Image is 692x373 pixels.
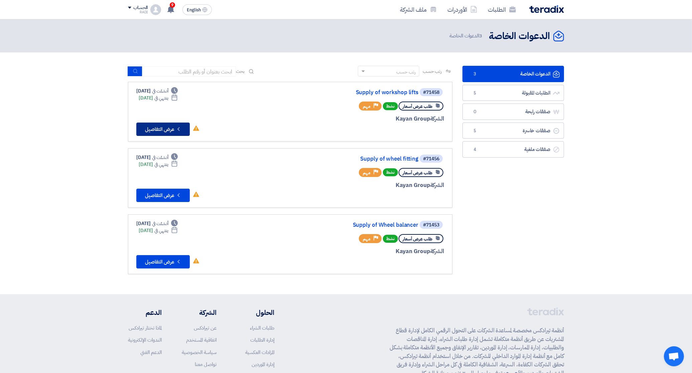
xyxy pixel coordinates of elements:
span: 5 [471,128,479,134]
a: Supply of wheel fitting [285,156,418,162]
span: طلب عرض أسعار [403,170,432,176]
a: صفقات خاسرة5 [462,123,564,139]
div: #71458 [423,90,439,95]
div: Kayan Group [283,115,444,123]
a: اتفاقية المستخدم [186,336,217,344]
span: الدعوات الخاصة [449,32,483,40]
a: الدعم الفني [140,349,162,356]
input: ابحث بعنوان أو رقم الطلب [142,66,236,76]
span: مهم [363,236,371,242]
span: ينتهي في [154,161,168,168]
a: لماذا تختار تيرادكس [129,324,162,332]
div: #71453 [423,223,439,227]
a: إدارة الموردين [252,361,274,368]
button: English [182,4,212,15]
span: أنشئت في [152,154,168,161]
div: Open chat [664,346,684,366]
div: [DATE] [139,161,178,168]
span: 3 [471,71,479,77]
span: أنشئت في [152,220,168,227]
div: [DATE] [139,95,178,102]
button: عرض التفاصيل [136,189,190,202]
span: نشط [383,102,398,110]
span: أنشئت في [152,87,168,95]
span: طلب عرض أسعار [403,103,432,110]
button: عرض التفاصيل [136,123,190,136]
a: إدارة الطلبات [250,336,274,344]
span: 4 [471,146,479,153]
span: English [187,8,201,12]
a: Supply of Wheel balancer [285,222,418,228]
a: المزادات العكسية [245,349,274,356]
span: مهم [363,103,371,110]
span: الشركة [430,181,444,189]
div: Kayan Group [283,181,444,190]
div: رتب حسب [396,68,416,75]
span: رتب حسب [423,68,442,75]
span: ينتهي في [154,95,168,102]
div: Kayan Group [283,247,444,256]
div: #71456 [423,157,439,161]
a: الدعوات الخاصة3 [462,66,564,82]
div: RADI [128,10,148,14]
div: [DATE] [136,220,178,227]
div: [DATE] [136,154,178,161]
div: [DATE] [136,87,178,95]
span: ينتهي في [154,227,168,234]
a: الطلبات [482,2,521,17]
div: الحساب [133,5,148,11]
span: 3 [479,32,482,39]
a: الندوات الإلكترونية [128,336,162,344]
img: Teradix logo [529,5,564,13]
a: سياسة الخصوصية [182,349,217,356]
h2: الدعوات الخاصة [489,30,550,43]
a: تواصل معنا [195,361,217,368]
span: 5 [471,90,479,97]
a: صفقات رابحة0 [462,104,564,120]
span: مهم [363,170,371,176]
button: عرض التفاصيل [136,255,190,268]
a: الطلبات المقبولة5 [462,85,564,101]
li: الدعم [128,308,162,318]
a: الأوردرات [442,2,482,17]
div: [DATE] [139,227,178,234]
a: Supply of workshop lifts [285,89,418,96]
span: نشط [383,235,398,243]
span: الشركة [430,115,444,123]
span: 0 [471,109,479,115]
span: الشركة [430,247,444,255]
span: 9 [170,2,175,8]
span: بحث [236,68,245,75]
a: طلبات الشراء [250,324,274,332]
li: الشركة [182,308,217,318]
span: نشط [383,168,398,176]
a: ملف الشركة [395,2,442,17]
a: عن تيرادكس [194,324,217,332]
a: صفقات ملغية4 [462,141,564,158]
li: الحلول [237,308,274,318]
span: طلب عرض أسعار [403,236,432,242]
img: profile_test.png [150,4,161,15]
